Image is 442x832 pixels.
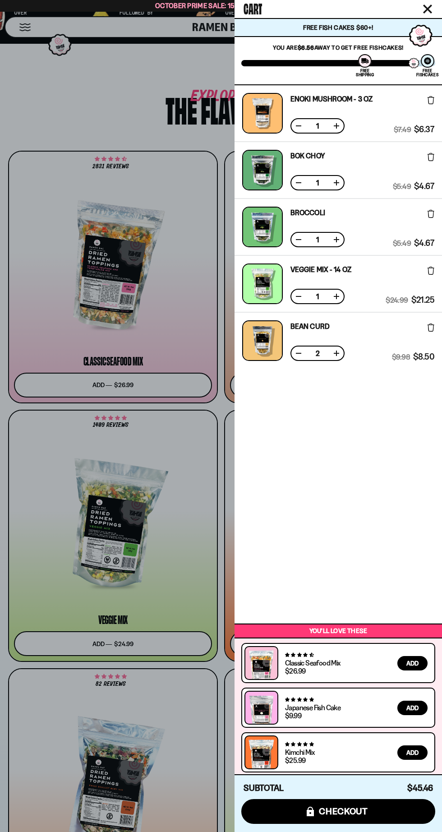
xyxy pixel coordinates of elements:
[406,749,419,756] span: Add
[413,353,434,361] span: $8.50
[406,705,419,711] span: Add
[393,239,411,247] span: $5.49
[244,784,284,793] h4: Subtotal
[310,293,325,300] span: 1
[241,799,435,824] button: checkout
[397,701,428,715] button: Add
[298,44,314,51] strong: $6.56
[393,182,411,190] span: $5.49
[392,353,410,361] span: $9.98
[290,266,351,273] a: Veggie Mix - 14 OZ
[319,806,368,816] span: checkout
[397,745,428,760] button: Add
[285,712,301,719] div: $9.99
[285,652,313,658] span: 4.68 stars
[310,122,325,129] span: 1
[290,209,325,216] a: Broccoli
[411,296,434,304] span: $21.25
[414,182,434,190] span: $4.67
[310,350,325,357] span: 2
[397,656,428,670] button: Add
[241,44,435,51] p: You are away to get Free Fishcakes!
[394,125,411,134] span: $7.49
[290,95,373,102] a: Enoki Mushroom - 3 OZ
[285,703,341,712] a: Japanese Fish Cake
[406,660,419,666] span: Add
[285,748,314,757] a: Kimchi Mix
[310,179,325,186] span: 1
[285,697,313,703] span: 4.77 stars
[407,783,433,793] span: $45.46
[285,757,305,764] div: $25.99
[285,667,305,675] div: $26.99
[155,1,287,10] span: October Prime Sale: 15% off Sitewide
[285,741,313,747] span: 4.76 stars
[414,239,434,247] span: $4.67
[237,627,440,635] p: You’ll love these
[356,69,373,77] div: Free Shipping
[290,323,330,330] a: Bean Curd
[303,23,373,32] span: Free Fish Cakes $60+!
[290,152,325,159] a: Bok Choy
[416,69,438,77] div: Free Fishcakes
[421,2,434,16] button: Close cart
[386,296,408,304] span: $24.99
[414,125,434,134] span: $6.37
[310,236,325,243] span: 1
[285,658,341,667] a: Classic Seafood Mix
